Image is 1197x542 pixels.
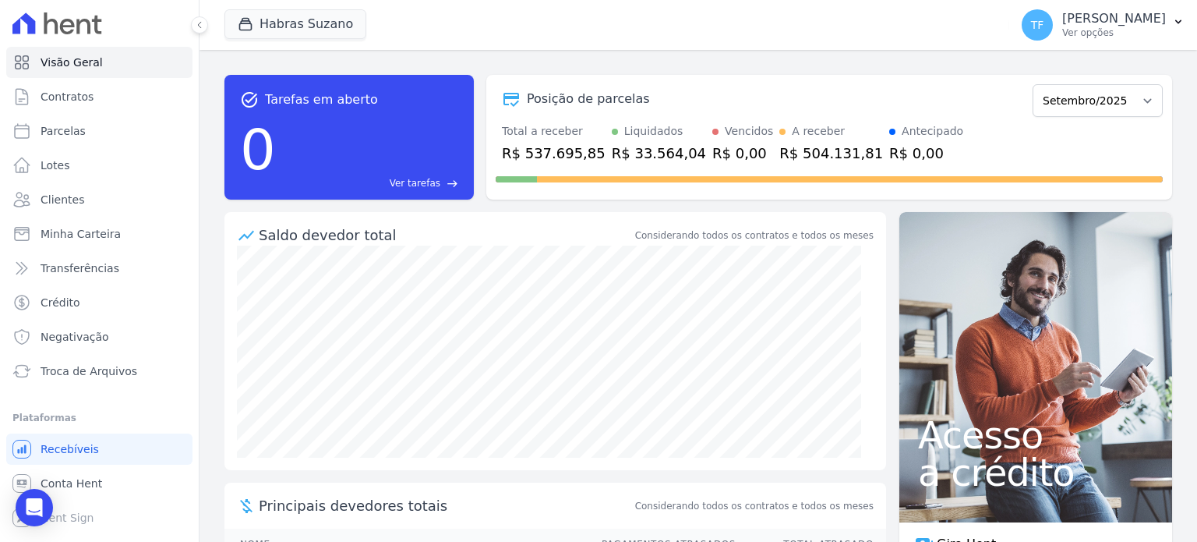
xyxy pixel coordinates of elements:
div: Antecipado [902,123,963,140]
span: Negativação [41,329,109,345]
span: Troca de Arquivos [41,363,137,379]
p: Ver opções [1062,27,1166,39]
a: Recebíveis [6,434,192,465]
div: Liquidados [624,123,683,140]
a: Visão Geral [6,47,192,78]
a: Clientes [6,184,192,215]
button: Habras Suzano [224,9,366,39]
div: Plataformas [12,409,186,427]
span: Principais devedores totais [259,495,632,516]
span: Acesso [918,416,1153,454]
span: Lotes [41,158,70,173]
div: 0 [240,109,276,190]
span: a crédito [918,454,1153,491]
a: Contratos [6,81,192,112]
span: Parcelas [41,123,86,139]
a: Lotes [6,150,192,181]
div: Posição de parcelas [527,90,650,108]
span: Minha Carteira [41,226,121,242]
a: Negativação [6,321,192,352]
span: Considerando todos os contratos e todos os meses [635,499,874,513]
a: Conta Hent [6,468,192,499]
div: A receber [792,123,845,140]
div: Considerando todos os contratos e todos os meses [635,228,874,243]
a: Parcelas [6,115,192,147]
span: Contratos [41,89,94,105]
a: Crédito [6,287,192,318]
span: Tarefas em aberto [265,90,378,109]
span: Transferências [41,260,119,276]
div: R$ 0,00 [889,143,963,164]
span: east [447,178,458,190]
div: Saldo devedor total [259,225,632,246]
button: TF [PERSON_NAME] Ver opções [1009,3,1197,47]
a: Minha Carteira [6,218,192,250]
a: Troca de Arquivos [6,356,192,387]
div: R$ 504.131,81 [779,143,883,164]
div: Total a receber [502,123,606,140]
p: [PERSON_NAME] [1062,11,1166,27]
div: R$ 537.695,85 [502,143,606,164]
span: Visão Geral [41,55,103,70]
span: Crédito [41,295,80,310]
div: Open Intercom Messenger [16,489,53,526]
div: R$ 33.564,04 [612,143,706,164]
a: Ver tarefas east [282,176,458,190]
span: Ver tarefas [390,176,440,190]
div: Vencidos [725,123,773,140]
span: Recebíveis [41,441,99,457]
span: Clientes [41,192,84,207]
span: TF [1031,19,1044,30]
a: Transferências [6,253,192,284]
div: R$ 0,00 [712,143,773,164]
span: task_alt [240,90,259,109]
span: Conta Hent [41,476,102,491]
